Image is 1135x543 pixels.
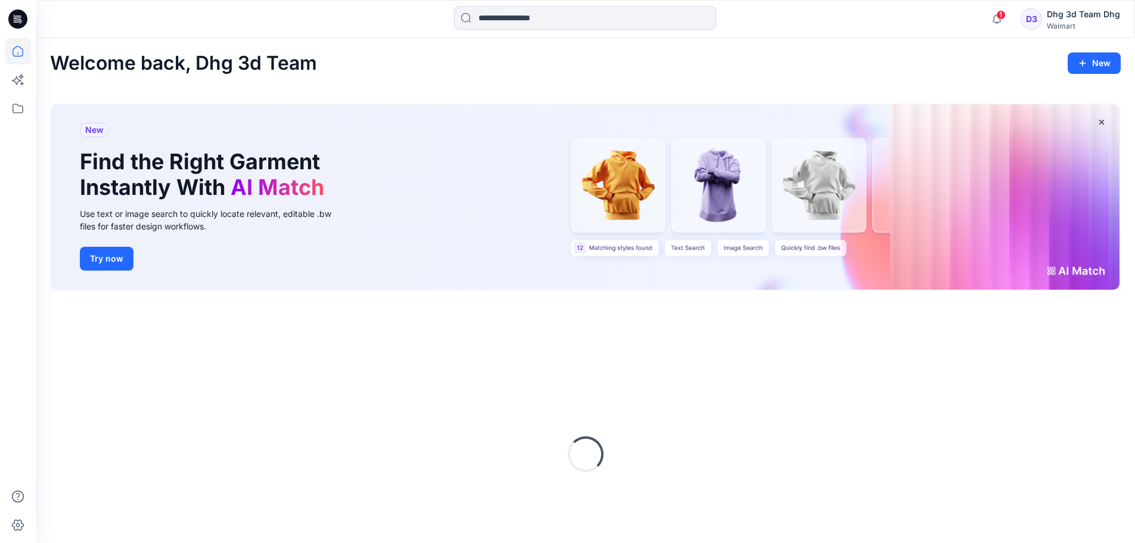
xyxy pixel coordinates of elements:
[80,247,133,271] button: Try now
[1068,52,1121,74] button: New
[996,10,1006,20] span: 1
[1047,21,1120,30] div: Walmart
[1047,7,1120,21] div: Dhg 3d Team Dhg
[80,207,348,232] div: Use text or image search to quickly locate relevant, editable .bw files for faster design workflows.
[231,174,324,200] span: AI Match
[85,123,104,137] span: New
[50,52,317,75] h2: Welcome back, Dhg 3d Team
[80,149,330,200] h1: Find the Right Garment Instantly With
[1021,8,1042,30] div: D3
